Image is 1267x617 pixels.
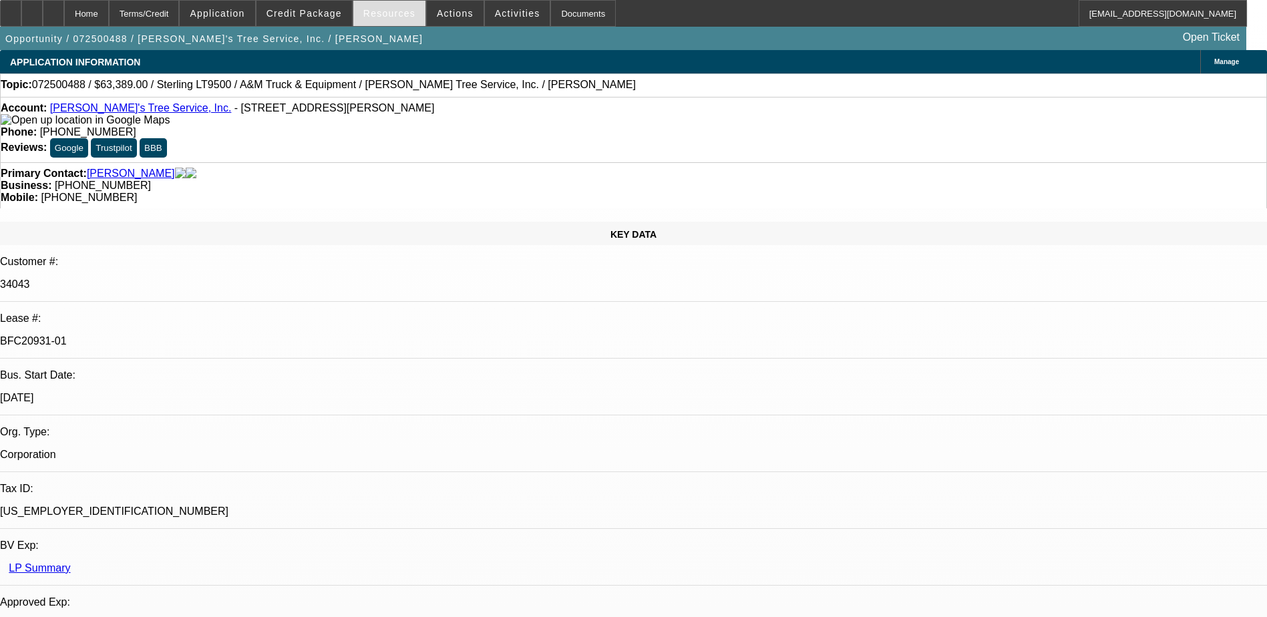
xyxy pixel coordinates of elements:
[1,192,38,203] strong: Mobile:
[234,102,435,114] span: - [STREET_ADDRESS][PERSON_NAME]
[363,8,415,19] span: Resources
[256,1,352,26] button: Credit Package
[87,168,175,180] a: [PERSON_NAME]
[40,126,136,138] span: [PHONE_NUMBER]
[10,57,140,67] span: APPLICATION INFORMATION
[55,180,151,191] span: [PHONE_NUMBER]
[140,138,167,158] button: BBB
[1178,26,1245,49] a: Open Ticket
[1,180,51,191] strong: Business:
[32,79,636,91] span: 072500488 / $63,389.00 / Sterling LT9500 / A&M Truck & Equipment / [PERSON_NAME] Tree Service, In...
[1,168,87,180] strong: Primary Contact:
[1,114,170,126] img: Open up location in Google Maps
[186,168,196,180] img: linkedin-icon.png
[353,1,425,26] button: Resources
[1,102,47,114] strong: Account:
[50,102,232,114] a: [PERSON_NAME]'s Tree Service, Inc.
[9,562,70,574] a: LP Summary
[50,138,88,158] button: Google
[485,1,550,26] button: Activities
[190,8,244,19] span: Application
[91,138,136,158] button: Trustpilot
[610,229,657,240] span: KEY DATA
[180,1,254,26] button: Application
[1214,58,1239,65] span: Manage
[41,192,137,203] span: [PHONE_NUMBER]
[437,8,474,19] span: Actions
[5,33,423,44] span: Opportunity / 072500488 / [PERSON_NAME]'s Tree Service, Inc. / [PERSON_NAME]
[175,168,186,180] img: facebook-icon.png
[495,8,540,19] span: Activities
[1,79,32,91] strong: Topic:
[1,114,170,126] a: View Google Maps
[427,1,484,26] button: Actions
[1,126,37,138] strong: Phone:
[266,8,342,19] span: Credit Package
[1,142,47,153] strong: Reviews:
